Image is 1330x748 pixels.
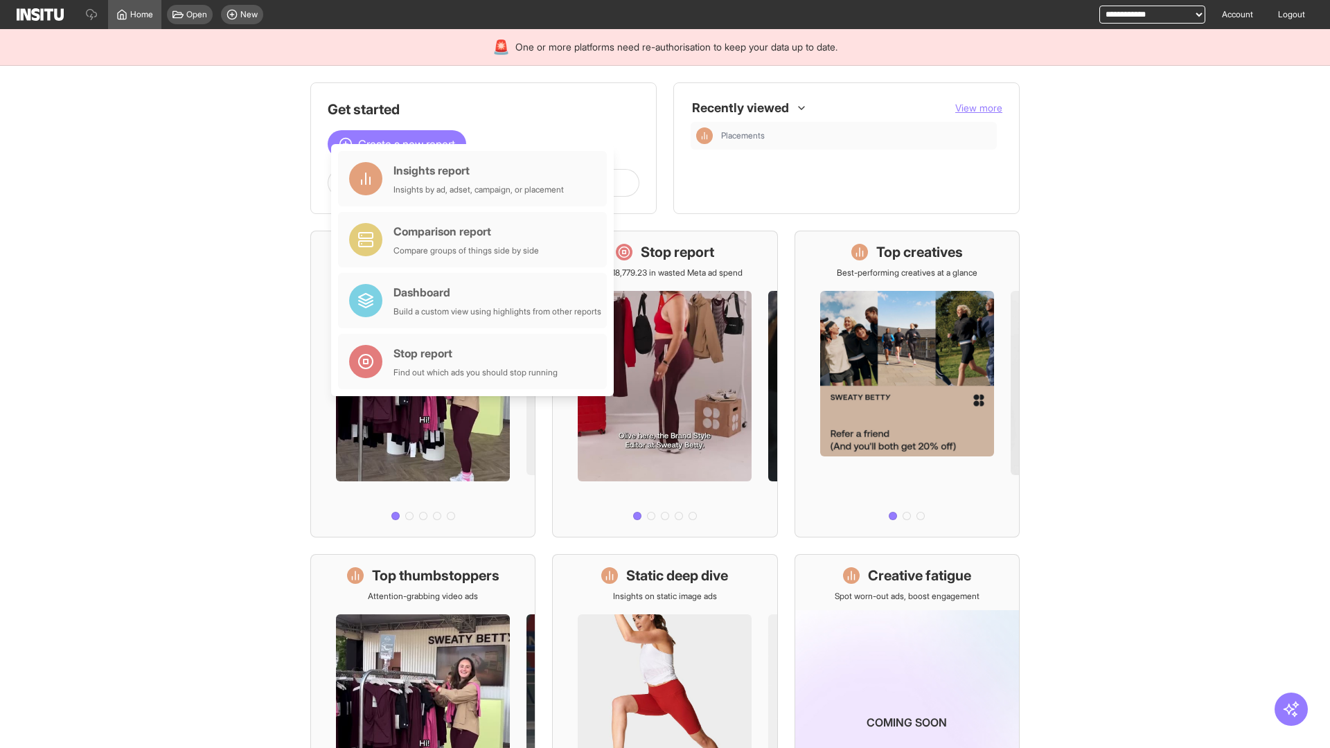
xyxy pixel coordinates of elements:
[393,223,539,240] div: Comparison report
[186,9,207,20] span: Open
[587,267,743,278] p: Save £18,779.23 in wasted Meta ad spend
[955,102,1002,114] span: View more
[721,130,765,141] span: Placements
[358,136,455,152] span: Create a new report
[795,231,1020,537] a: Top creativesBest-performing creatives at a glance
[721,130,991,141] span: Placements
[328,130,466,158] button: Create a new report
[310,231,535,537] a: What's live nowSee all active ads instantly
[17,8,64,21] img: Logo
[368,591,478,602] p: Attention-grabbing video ads
[641,242,714,262] h1: Stop report
[372,566,499,585] h1: Top thumbstoppers
[493,37,510,57] div: 🚨
[552,231,777,537] a: Stop reportSave £18,779.23 in wasted Meta ad spend
[393,367,558,378] div: Find out which ads you should stop running
[393,284,601,301] div: Dashboard
[613,591,717,602] p: Insights on static image ads
[393,184,564,195] div: Insights by ad, adset, campaign, or placement
[393,245,539,256] div: Compare groups of things side by side
[393,162,564,179] div: Insights report
[328,100,639,119] h1: Get started
[515,40,837,54] span: One or more platforms need re-authorisation to keep your data up to date.
[130,9,153,20] span: Home
[240,9,258,20] span: New
[837,267,977,278] p: Best-performing creatives at a glance
[393,345,558,362] div: Stop report
[955,101,1002,115] button: View more
[876,242,963,262] h1: Top creatives
[696,127,713,144] div: Insights
[626,566,728,585] h1: Static deep dive
[393,306,601,317] div: Build a custom view using highlights from other reports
